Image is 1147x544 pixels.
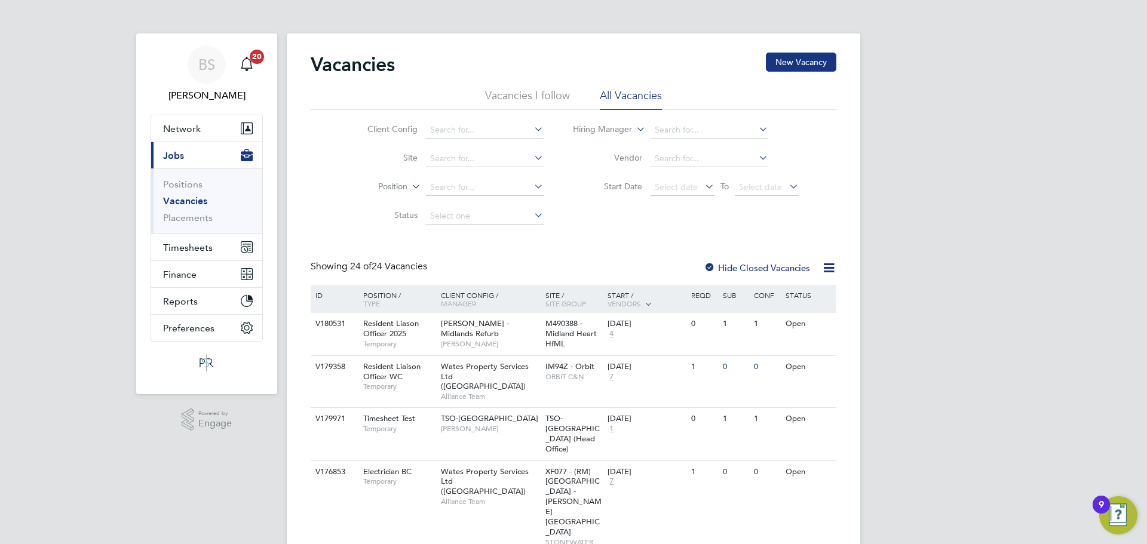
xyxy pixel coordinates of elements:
[485,88,570,110] li: Vacancies I follow
[182,408,232,431] a: Powered byEngage
[545,413,600,454] span: TSO-[GEOGRAPHIC_DATA] (Head Office)
[608,424,615,434] span: 1
[235,45,259,84] a: 20
[163,179,203,190] a: Positions
[349,152,418,163] label: Site
[198,408,232,419] span: Powered by
[163,269,197,280] span: Finance
[751,356,782,378] div: 0
[151,288,262,314] button: Reports
[363,299,380,308] span: Type
[349,124,418,134] label: Client Config
[608,299,641,308] span: Vendors
[545,372,602,382] span: ORBIT C&N
[163,322,214,334] span: Preferences
[608,414,685,424] div: [DATE]
[363,424,435,434] span: Temporary
[363,413,415,423] span: Timesheet Test
[608,319,685,329] div: [DATE]
[545,299,586,308] span: Site Group
[438,285,542,314] div: Client Config /
[605,285,688,315] div: Start /
[198,57,215,72] span: BS
[363,361,421,382] span: Resident Liaison Officer WC
[783,461,835,483] div: Open
[441,466,529,497] span: Wates Property Services Ltd ([GEOGRAPHIC_DATA])
[151,354,263,373] a: Go to home page
[441,497,539,506] span: Alliance Team
[151,142,262,168] button: Jobs
[441,413,538,423] span: TSO-[GEOGRAPHIC_DATA]
[426,179,544,196] input: Search for...
[151,261,262,287] button: Finance
[751,408,782,430] div: 1
[311,53,395,76] h2: Vacancies
[441,424,539,434] span: [PERSON_NAME]
[350,260,427,272] span: 24 Vacancies
[363,382,435,391] span: Temporary
[312,408,354,430] div: V179971
[426,208,544,225] input: Select one
[312,461,354,483] div: V176853
[739,182,782,192] span: Select date
[608,372,615,382] span: 7
[783,408,835,430] div: Open
[163,195,207,207] a: Vacancies
[688,285,719,305] div: Reqd
[783,313,835,335] div: Open
[312,313,354,335] div: V180531
[751,285,782,305] div: Conf
[163,123,201,134] span: Network
[651,150,768,167] input: Search for...
[1099,505,1104,520] div: 9
[349,210,418,220] label: Status
[441,361,529,392] span: Wates Property Services Ltd ([GEOGRAPHIC_DATA])
[151,115,262,142] button: Network
[545,361,594,371] span: IM94Z - Orbit
[441,299,476,308] span: Manager
[655,182,698,192] span: Select date
[163,296,198,307] span: Reports
[717,179,732,194] span: To
[751,313,782,335] div: 1
[766,53,836,72] button: New Vacancy
[608,329,615,339] span: 4
[542,285,605,314] div: Site /
[163,242,213,253] span: Timesheets
[688,408,719,430] div: 0
[688,461,719,483] div: 1
[363,466,412,477] span: Electrician BC
[163,150,184,161] span: Jobs
[151,315,262,341] button: Preferences
[151,88,263,103] span: Beth Seddon
[720,285,751,305] div: Sub
[651,122,768,139] input: Search for...
[441,318,509,339] span: [PERSON_NAME] - Midlands Refurb
[704,262,810,273] label: Hide Closed Vacancies
[600,88,662,110] li: All Vacancies
[136,33,277,394] nav: Main navigation
[426,150,544,167] input: Search for...
[783,356,835,378] div: Open
[363,339,435,349] span: Temporary
[720,461,751,483] div: 0
[311,260,430,273] div: Showing
[163,212,213,223] a: Placements
[573,152,642,163] label: Vendor
[545,318,597,349] span: M490388 - Midland Heart HfML
[339,181,407,193] label: Position
[350,260,372,272] span: 24 of
[545,466,602,537] span: XF077 - (RM) [GEOGRAPHIC_DATA] - [PERSON_NAME][GEOGRAPHIC_DATA]
[198,419,232,429] span: Engage
[720,356,751,378] div: 0
[688,356,719,378] div: 1
[441,392,539,401] span: Alliance Team
[751,461,782,483] div: 0
[426,122,544,139] input: Search for...
[783,285,835,305] div: Status
[363,318,419,339] span: Resident Liason Officer 2025
[441,339,539,349] span: [PERSON_NAME]
[363,477,435,486] span: Temporary
[250,50,264,64] span: 20
[196,354,217,373] img: psrsolutions-logo-retina.png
